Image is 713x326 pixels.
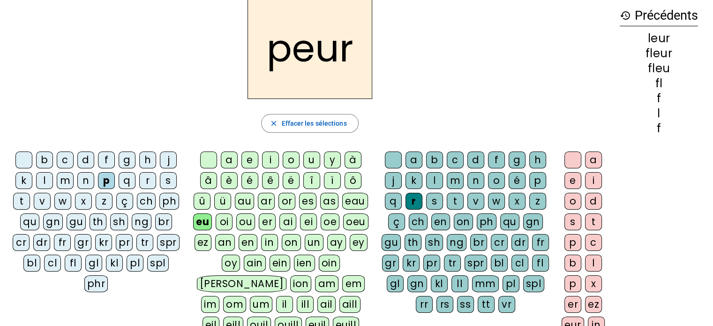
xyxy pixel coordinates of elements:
div: b [426,152,443,168]
div: br [155,213,172,230]
div: y [324,152,341,168]
div: a [221,152,238,168]
div: f [98,152,115,168]
div: c [447,152,464,168]
div: j [160,152,177,168]
div: b [564,255,581,272]
div: v [467,193,484,210]
div: am [315,275,338,292]
div: br [470,234,487,251]
div: mm [472,275,499,292]
div: ng [447,234,466,251]
div: g [119,152,135,168]
div: sh [110,213,128,230]
div: pr [423,255,440,272]
div: a [585,152,602,168]
div: il [276,296,293,313]
div: w [54,193,71,210]
div: ou [236,213,255,230]
div: ch [137,193,156,210]
div: s [160,172,177,189]
div: ph [477,213,496,230]
div: f [620,123,698,134]
span: Effacer les sélections [281,118,346,129]
div: ü [214,193,231,210]
div: t [447,193,464,210]
div: d [467,152,484,168]
div: r [139,172,156,189]
div: ss [457,296,474,313]
div: j [385,172,402,189]
div: dr [33,234,50,251]
div: um [250,296,272,313]
div: h [139,152,156,168]
div: cr [491,234,508,251]
div: tr [444,255,461,272]
div: ç [116,193,133,210]
div: ê [262,172,279,189]
div: à [345,152,361,168]
div: q [385,193,402,210]
div: ez [195,234,211,251]
div: â [200,172,217,189]
div: er [564,296,581,313]
div: o [564,193,581,210]
div: on [282,234,301,251]
div: gr [75,234,91,251]
div: er [259,213,276,230]
div: ill [297,296,314,313]
div: fr [54,234,71,251]
div: gr [382,255,399,272]
div: ar [258,193,275,210]
div: p [98,172,115,189]
div: [PERSON_NAME] [197,275,286,292]
div: ein [270,255,291,272]
div: un [305,234,323,251]
div: kr [403,255,420,272]
div: ll [451,275,468,292]
div: pl [503,275,519,292]
div: b [36,152,53,168]
div: k [405,172,422,189]
div: s [564,213,581,230]
div: x [75,193,92,210]
div: gl [85,255,102,272]
div: ain [244,255,266,272]
div: ë [283,172,300,189]
div: rr [416,296,433,313]
div: th [405,234,421,251]
div: fl [532,255,549,272]
div: l [36,172,53,189]
mat-icon: history [620,10,631,21]
div: k [15,172,32,189]
button: Effacer les sélections [261,114,358,133]
div: û [194,193,210,210]
div: n [467,172,484,189]
div: fl [620,78,698,89]
div: s [426,193,443,210]
div: fr [532,234,549,251]
div: ei [300,213,317,230]
div: bl [23,255,40,272]
div: ng [132,213,151,230]
div: é [241,172,258,189]
div: ô [345,172,361,189]
div: ph [159,193,179,210]
div: n [77,172,94,189]
div: e [241,152,258,168]
div: l [426,172,443,189]
div: c [585,234,602,251]
div: l [585,255,602,272]
div: ien [294,255,315,272]
div: kl [431,275,448,292]
div: gl [387,275,404,292]
div: è [221,172,238,189]
div: q [119,172,135,189]
div: tr [136,234,153,251]
div: u [303,152,320,168]
div: f [620,93,698,104]
div: cl [511,255,528,272]
div: oe [321,213,339,230]
div: x [585,275,602,292]
div: bl [491,255,508,272]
